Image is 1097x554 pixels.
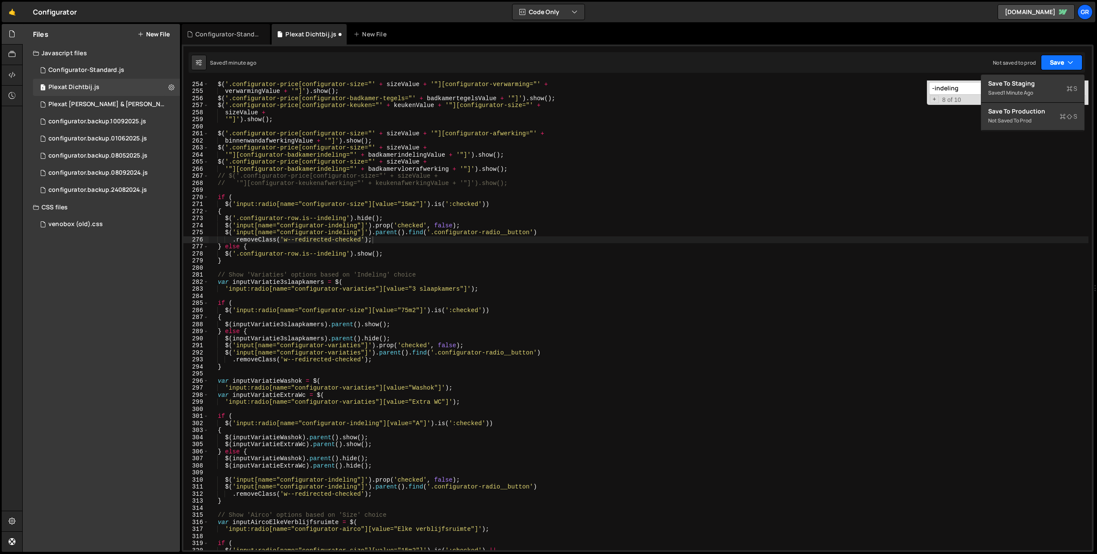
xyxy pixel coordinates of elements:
div: Plexat Dichtbij.js [48,83,99,91]
div: 293 [183,356,209,363]
span: S [1067,84,1077,93]
div: Not saved to prod [988,116,1077,126]
div: Plexat Dichtbij.js [285,30,336,39]
div: 303 [183,427,209,434]
div: Save to Production [988,107,1077,116]
div: 310 [183,477,209,484]
div: venobox (old).css [48,220,103,228]
div: Configurator [33,7,77,17]
div: 275 [183,229,209,236]
div: 305 [183,441,209,448]
div: 302 [183,420,209,427]
div: 272 [183,208,209,215]
div: 6838/44032.js [33,96,183,113]
div: 6838/40450.js [33,130,180,147]
div: 254 [183,81,209,88]
div: 255 [183,88,209,95]
div: 261 [183,130,209,137]
div: 273 [183,215,209,222]
div: 1 minute ago [225,59,256,66]
div: 301 [183,413,209,420]
div: 279 [183,257,209,265]
div: Not saved to prod [993,59,1036,66]
div: 312 [183,491,209,498]
div: 284 [183,293,209,300]
div: 286 [183,307,209,314]
div: Gr [1077,4,1093,20]
div: 264 [183,152,209,159]
div: configurator.backup.10092025.js [48,118,146,125]
div: 6838/20949.js [33,164,180,182]
span: Toggle Replace mode [930,95,939,104]
div: 319 [183,540,209,547]
div: 269 [183,187,209,194]
div: Configurator-Standard.js [195,30,260,39]
div: 290 [183,335,209,343]
div: configurator.backup.24082024.js [48,186,147,194]
div: 313 [183,497,209,505]
div: 6838/13206.js [33,62,180,79]
div: 298 [183,392,209,399]
div: 294 [183,363,209,371]
div: 282 [183,279,209,286]
div: configurator.backup.01062025.js [48,135,147,143]
button: New File [138,31,170,38]
div: 296 [183,378,209,385]
a: [DOMAIN_NAME] [998,4,1075,20]
div: 317 [183,526,209,533]
div: 315 [183,512,209,519]
div: 318 [183,533,209,540]
h2: Files [33,30,48,39]
div: 266 [183,166,209,173]
div: 276 [183,236,209,244]
div: 267 [183,173,209,180]
div: Plexat [PERSON_NAME] & [PERSON_NAME].js [48,101,167,108]
div: 6838/40544.css [33,216,180,233]
div: 260 [183,123,209,131]
div: 6838/20077.js [33,182,180,199]
span: 8 of 10 [939,96,965,104]
div: 300 [183,406,209,413]
div: 268 [183,180,209,187]
div: 306 [183,448,209,456]
div: configurator.backup.08092024.js [48,169,148,177]
button: Save to ProductionS Not saved to prod [981,103,1084,131]
div: 299 [183,399,209,406]
button: Code Only [513,4,584,20]
div: 265 [183,158,209,166]
div: 295 [183,370,209,378]
div: 258 [183,109,209,116]
div: 287 [183,314,209,321]
div: 280 [183,265,209,272]
span: S [1060,112,1077,121]
div: Save to Staging [988,79,1077,88]
div: 6838/44243.js [33,79,180,96]
input: Search for [929,82,1037,95]
div: Saved [210,59,256,66]
div: 285 [183,300,209,307]
div: 1 minute ago [1003,89,1033,96]
div: 311 [183,483,209,491]
div: 281 [183,271,209,279]
div: 256 [183,95,209,102]
div: Javascript files [23,45,180,62]
div: 278 [183,250,209,258]
div: 271 [183,201,209,208]
div: 309 [183,469,209,477]
div: 257 [183,102,209,109]
div: 316 [183,519,209,526]
div: Saved [988,88,1077,98]
div: 277 [183,243,209,250]
div: 292 [183,349,209,357]
div: CSS files [23,199,180,216]
div: 291 [183,342,209,349]
div: 6838/46305.js [33,113,180,130]
div: 307 [183,455,209,462]
div: 274 [183,222,209,229]
div: 263 [183,144,209,152]
button: Save [1041,55,1082,70]
div: 297 [183,384,209,392]
span: 1 [40,85,45,92]
div: 304 [183,434,209,441]
a: 🤙 [2,2,23,22]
